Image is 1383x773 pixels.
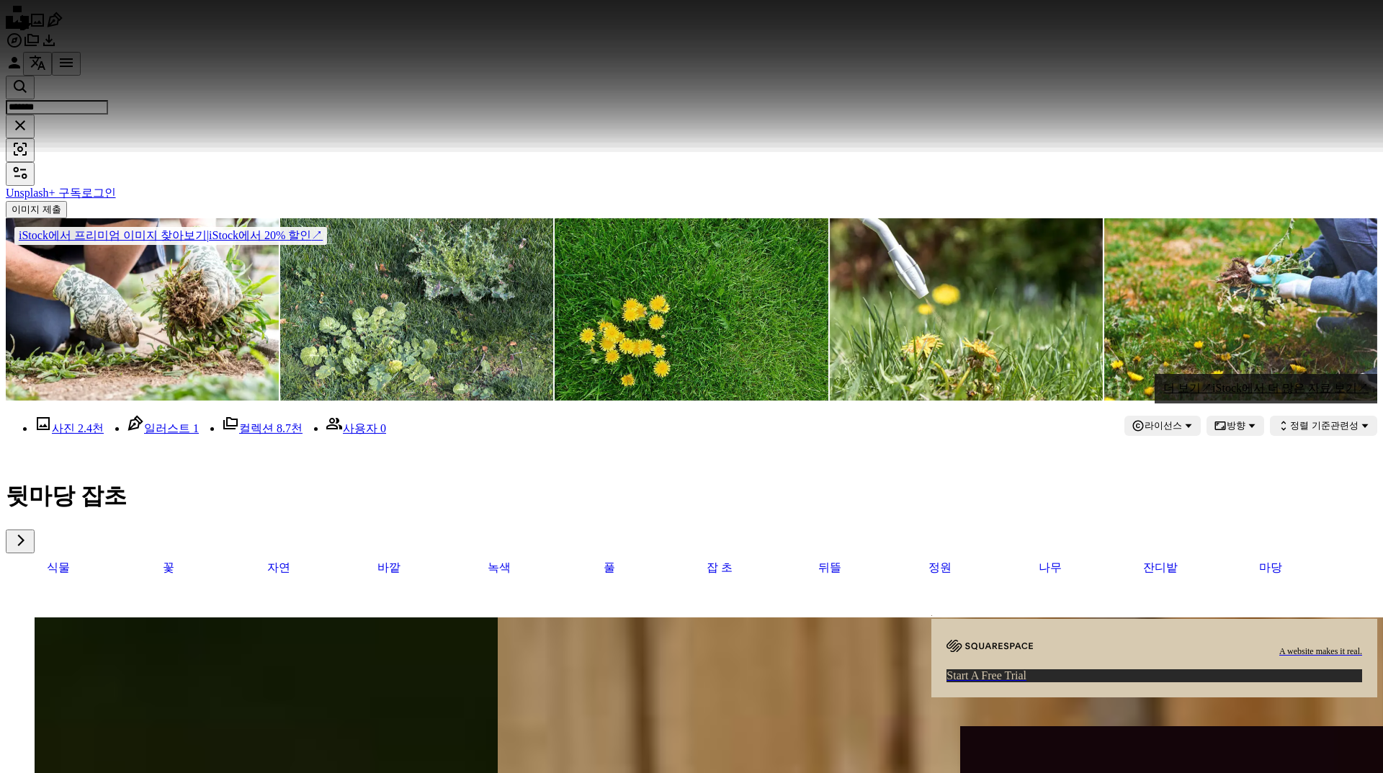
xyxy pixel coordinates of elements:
[1290,420,1330,431] span: 정렬 기준
[78,422,104,434] span: 2.4천
[6,39,23,51] a: 탐색
[280,218,553,401] img: 관리되지 않은 잔디밭에서 자라는 다양한 잡초
[226,553,331,583] a: 자연
[6,138,35,162] button: 시각적 검색
[1104,218,1377,401] img: 정원 장갑을 끼고, 잔디밭에서 영구적으로 손으로 당기는 민들레 잡초를 제거하고 손으로 당기는 청년의 손. 봄 정원 잔디 관리 배경.
[1207,416,1264,436] button: 방향
[6,76,35,99] button: Unsplash 검색
[6,61,23,73] a: 로그인 / 가입
[6,553,110,583] a: 식물
[6,162,35,186] button: 필터
[1145,420,1182,431] span: 라이선스
[46,19,63,31] a: 일러스트
[6,115,35,138] button: 삭제
[447,553,551,583] a: 녹색
[1290,419,1359,432] span: 관련성
[29,19,46,31] a: 사진
[667,553,771,583] a: 잡 초
[777,553,882,583] a: 뒤뜰
[127,422,199,434] a: 일러스트 1
[1163,382,1212,394] span: 더 보기 ↗
[1212,382,1369,394] span: iStock에서 더 많은 자료 보기 ↗
[1279,645,1362,658] span: A website makes it real.
[555,218,828,401] img: 노란색 및 녹색 잔디 민들레
[23,39,40,51] a: 컬렉션
[887,553,992,583] a: 정원
[1155,374,1377,403] a: 더 보기↗iStock에서 더 많은 자료 보기↗
[6,201,67,218] button: 이미지 제출
[326,422,386,434] a: 사용자 0
[35,422,104,434] a: 사진 2.4천
[1270,416,1377,436] button: 정렬 기준관련성
[40,39,58,51] a: 다운로드 내역
[6,218,336,254] a: iStock에서 프리미엄 이미지 찾아보기|iStock에서 20% 할인↗
[14,227,327,245] div: iStock에서 20% 할인 ↗
[830,218,1103,401] img: 분무 제초제 에 민들레
[6,218,279,401] img: 여름 오후에 야채 정원에서 길을 잡초에 노인 여성
[336,553,441,583] a: 바깥
[946,640,1033,652] img: file-1705255347840-230a6ab5bca9image
[6,530,35,553] button: 목록을 오른쪽으로 스크롤
[946,669,1362,682] div: Start A Free Trial
[23,52,52,76] button: 언어
[1218,553,1322,583] a: 마당
[1227,420,1245,431] span: 방향
[931,615,932,616] img: file-1705123271268-c3eaf6a79b21image
[998,553,1102,583] a: 나무
[380,422,386,434] span: 0
[1108,553,1212,583] a: 잔디밭
[557,553,661,583] a: 풀
[931,606,1377,697] a: A website makes it real.Start A Free Trial
[52,52,81,76] button: 메뉴
[193,422,199,434] span: 1
[6,76,1377,162] form: 사이트 전체에서 이미지 찾기
[6,187,81,199] a: Unsplash+ 구독
[116,553,220,583] a: 꽃
[6,19,29,31] a: 홈 — Unsplash
[19,229,209,241] span: iStock에서 프리미엄 이미지 찾아보기 |
[222,422,303,434] a: 컬렉션 8.7천
[277,422,303,434] span: 8.7천
[6,481,1377,512] h1: 뒷마당 잡초
[81,187,116,199] a: 로그인
[1124,416,1201,436] button: 라이선스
